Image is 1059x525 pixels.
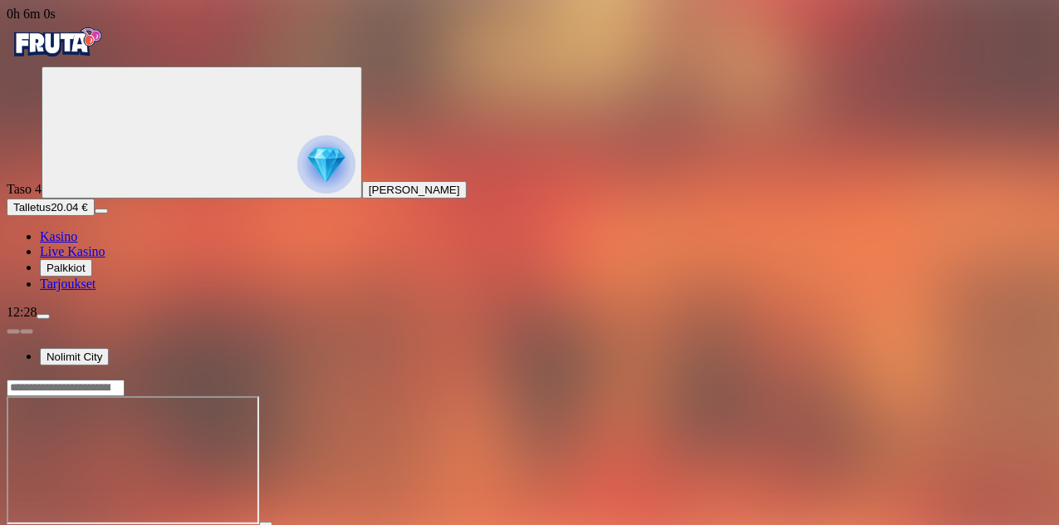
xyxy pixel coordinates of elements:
button: menu [95,209,108,213]
span: Talletus [13,201,51,213]
nav: Main menu [7,229,1052,292]
button: prev slide [7,329,20,334]
span: 20.04 € [51,201,87,213]
span: [PERSON_NAME] [369,184,460,196]
span: Palkkiot [47,262,86,274]
button: next slide [20,329,33,334]
nav: Primary [7,22,1052,292]
a: Tarjoukset [40,277,96,291]
a: Live Kasino [40,244,105,258]
iframe: Mental 2 [7,396,259,524]
button: Nolimit City [40,348,109,366]
span: Nolimit City [47,351,102,363]
img: Fruta [7,22,106,63]
input: Search [7,380,125,396]
span: Taso 4 [7,182,42,196]
span: user session time [7,7,56,21]
img: reward progress [297,135,355,194]
button: Talletusplus icon20.04 € [7,199,95,216]
button: [PERSON_NAME] [362,181,467,199]
button: Palkkiot [40,259,92,277]
button: menu [37,314,50,319]
button: reward progress [42,66,362,199]
a: Kasino [40,229,77,243]
a: Fruta [7,52,106,66]
span: 12:28 [7,305,37,319]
